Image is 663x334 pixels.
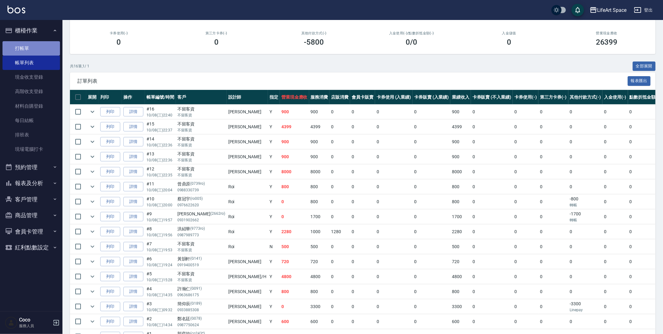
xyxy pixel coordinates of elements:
h2: 第三方卡券(-) [175,31,258,35]
img: Person [5,317,17,329]
h2: 入金儲值 [468,31,551,35]
td: Y [268,150,280,164]
h5: Coco [19,317,51,323]
td: Y [268,209,280,224]
a: 詳情 [123,287,143,297]
div: 洪紹華 [177,226,225,232]
th: 其他付款方式(-) [568,90,603,105]
p: 0976622620 [177,202,225,208]
td: 900 [280,150,309,164]
p: 服務人員 [19,323,51,329]
td: 900 [450,150,471,164]
button: 列印 [100,257,120,267]
td: 500 [450,239,471,254]
td: 0 [471,120,513,134]
td: 0 [602,194,628,209]
td: 500 [309,239,330,254]
button: 登出 [631,4,656,16]
button: 全部展開 [633,61,656,71]
th: 服務消費 [309,90,330,105]
td: 0 [413,150,450,164]
p: 不留客資 [177,172,225,178]
button: 列印 [100,242,120,252]
a: 詳情 [123,107,143,117]
td: #16 [145,105,176,119]
p: 10/08 (三) 22:40 [146,112,174,118]
td: 0 [538,165,568,179]
th: 卡券使用(-) [513,90,538,105]
button: 客戶管理 [2,191,60,208]
td: 0 [471,135,513,149]
td: 0 [329,239,350,254]
td: 0 [471,239,513,254]
a: 詳情 [123,317,143,327]
td: Roi [227,179,268,194]
button: expand row [88,317,97,326]
td: 800 [450,179,471,194]
button: expand row [88,122,97,131]
button: 列印 [100,152,120,162]
td: 0 [628,239,662,254]
td: 0 [628,105,662,119]
button: 列印 [100,212,120,222]
button: expand row [88,107,97,116]
a: 詳情 [123,242,143,252]
td: [PERSON_NAME] [227,120,268,134]
button: save [571,4,584,16]
button: 列印 [100,272,120,282]
td: 0 [471,194,513,209]
a: 帳單列表 [2,56,60,70]
td: 0 [329,209,350,224]
p: 0988330739 [177,187,225,193]
td: [PERSON_NAME] [227,165,268,179]
button: expand row [88,197,97,206]
a: 詳情 [123,167,143,177]
a: 現金收支登錄 [2,70,60,84]
th: 客戶 [176,90,227,105]
td: #14 [145,135,176,149]
p: (2662ro) [210,211,225,217]
td: 0 [375,209,413,224]
td: 0 [413,224,450,239]
button: 列印 [100,317,120,327]
button: expand row [88,242,97,251]
a: 現場電腦打卡 [2,142,60,156]
td: 0 [375,194,413,209]
p: 10/08 (三) 22:37 [146,127,174,133]
p: 10/08 (三) 22:36 [146,157,174,163]
div: 蔡冠宇 [177,196,225,202]
th: 點數折抵金額(-) [628,90,662,105]
td: 0 [471,165,513,179]
td: 0 [513,120,538,134]
td: 8000 [309,165,330,179]
button: expand row [88,167,97,176]
td: 0 [538,239,568,254]
td: 0 [602,179,628,194]
td: #13 [145,150,176,164]
td: 800 [280,179,309,194]
button: expand row [88,212,97,221]
p: (9773ro) [190,226,205,232]
td: #10 [145,194,176,209]
td: 0 [538,120,568,134]
button: expand row [88,137,97,146]
td: 0 [602,209,628,224]
td: 0 [329,194,350,209]
td: Y [268,135,280,149]
td: 8000 [280,165,309,179]
span: 訂單列表 [77,78,628,84]
td: 1700 [309,209,330,224]
div: [PERSON_NAME] [177,211,225,217]
td: N [268,239,280,254]
button: 列印 [100,137,120,147]
div: 不留客資 [177,121,225,127]
td: 900 [450,135,471,149]
div: 不留客資 [177,136,225,142]
button: expand row [88,272,97,281]
td: 0 [329,105,350,119]
a: 排班表 [2,128,60,142]
button: LifeArt Space [587,4,629,17]
td: 0 [350,150,375,164]
td: 0 [602,239,628,254]
td: 0 [471,224,513,239]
